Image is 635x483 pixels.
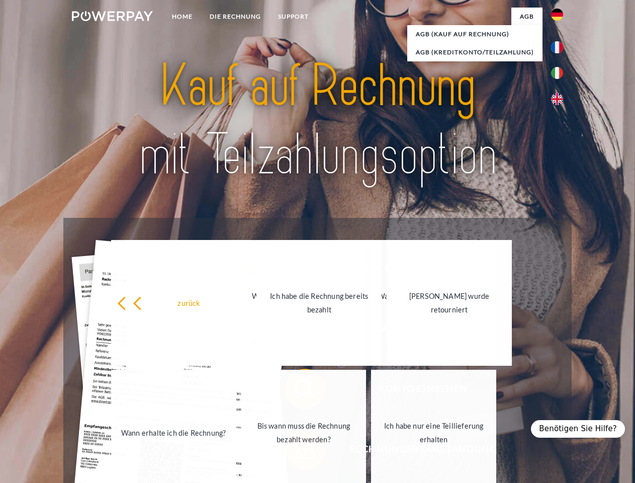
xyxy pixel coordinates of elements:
div: Bis wann muss die Rechnung bezahlt werden? [247,419,360,446]
div: zurück [133,296,246,309]
img: de [551,9,563,21]
img: it [551,67,563,79]
a: agb [511,8,542,26]
a: AGB (Kreditkonto/Teilzahlung) [407,43,542,61]
a: Home [163,8,201,26]
a: SUPPORT [269,8,317,26]
img: logo-powerpay-white.svg [72,11,153,21]
div: Ich habe nur eine Teillieferung erhalten [377,419,490,446]
a: DIE RECHNUNG [201,8,269,26]
img: title-powerpay_de.svg [96,48,539,193]
div: Benötigen Sie Hilfe? [531,420,625,438]
div: Wann erhalte ich die Rechnung? [117,426,230,439]
div: Ich habe die Rechnung bereits bezahlt [262,289,376,316]
img: fr [551,41,563,53]
a: AGB (Kauf auf Rechnung) [407,25,542,43]
img: en [551,93,563,105]
div: [PERSON_NAME] wurde retourniert [393,289,506,316]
